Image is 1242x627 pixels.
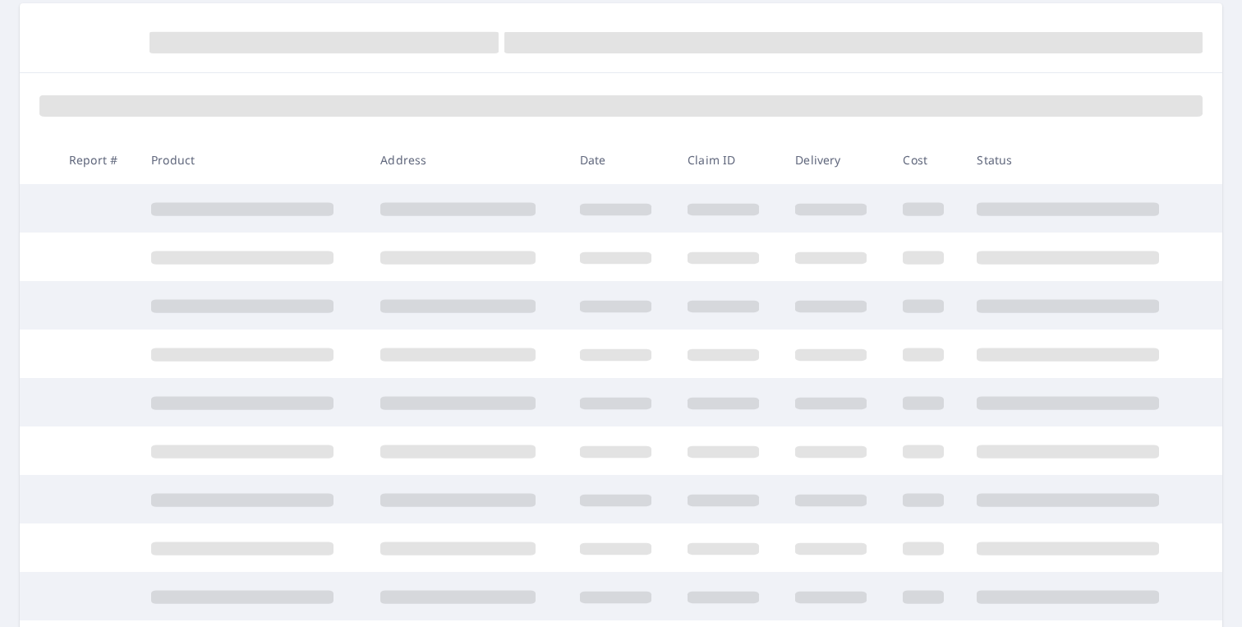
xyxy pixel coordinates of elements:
th: Report # [56,136,138,184]
th: Address [367,136,567,184]
th: Cost [890,136,964,184]
th: Product [138,136,367,184]
th: Status [964,136,1193,184]
th: Claim ID [674,136,782,184]
th: Delivery [782,136,890,184]
th: Date [567,136,674,184]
